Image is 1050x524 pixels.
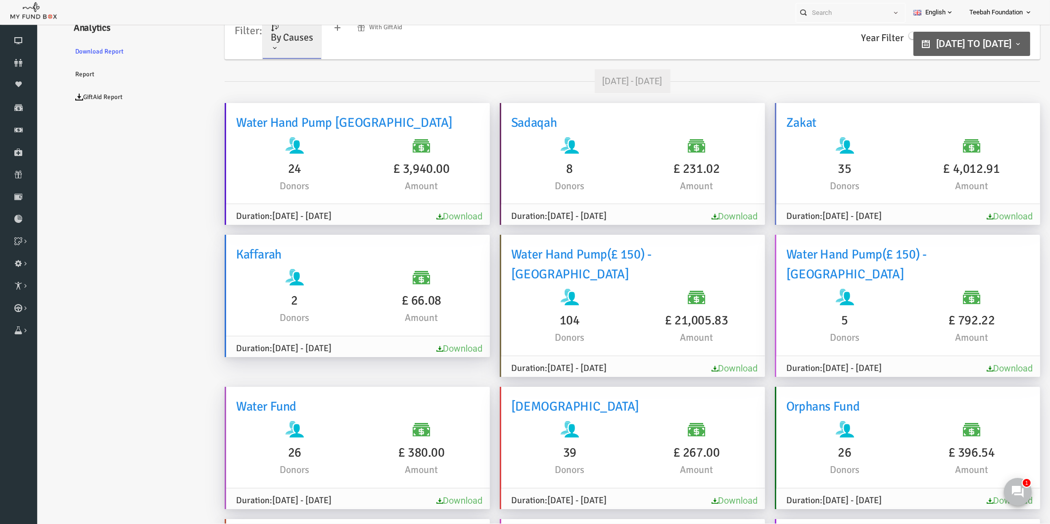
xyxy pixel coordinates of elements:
[730,159,847,179] h6: 35
[216,495,275,506] span: [DATE] - [DATE]
[455,362,550,375] span: Duration:
[180,113,424,133] h6: Water Hand Pump [GEOGRAPHIC_DATA]
[455,245,699,284] h6: Water Hand Pump(£ 150) - [GEOGRAPHIC_DATA]
[223,464,253,476] span: Donors
[348,464,382,476] span: Amount
[773,464,803,476] span: Donors
[899,331,932,344] span: Amount
[180,342,275,356] span: Duration:
[180,245,424,264] h6: Kaffarah
[923,210,984,223] span: Download Excel
[581,443,698,463] h6: £ 267.00
[648,362,709,375] span: Download Excel
[930,498,937,504] i: Download Excel
[455,443,572,463] h6: 39
[899,464,932,476] span: Amount
[373,494,433,508] span: Download Excel
[306,159,423,179] h6: £ 3,940.00
[498,464,528,476] span: Donors
[581,311,698,330] h6: £ 21,005.83
[223,180,253,192] span: Donors
[930,211,976,221] a: Download
[655,498,662,504] i: Download Excel
[730,210,825,223] span: Duration:
[455,113,699,133] h6: Sadaqah
[10,21,158,35] h4: Analytics
[348,312,382,324] span: Amount
[491,210,550,221] span: [DATE] - [DATE]
[380,343,426,354] a: Download
[730,113,974,133] h6: Zakat
[293,16,354,39] a: With GiftAid
[648,210,709,223] span: Download Excel
[766,363,825,373] span: [DATE] - [DATE]
[730,494,825,508] span: Duration:
[923,494,984,508] span: Download Excel
[857,159,973,179] h6: £ 4,012.91
[498,331,528,344] span: Donors
[206,16,265,59] a: By Causes
[773,180,803,192] span: Donors
[930,366,937,372] i: Download Excel
[930,495,976,506] a: Download
[730,311,847,330] h6: 5
[538,69,614,93] span: [DATE] - [DATE]
[930,363,976,373] a: Download
[306,291,423,311] h6: £ 66.08
[380,495,426,506] a: Download
[857,32,974,56] button: [DATE] to [DATE]
[455,397,699,417] h6: [DEMOGRAPHIC_DATA]
[180,210,275,223] span: Duration:
[969,4,1023,21] span: Teebah Foundation
[655,366,662,372] i: Download Excel
[491,495,550,506] span: [DATE] - [DATE]
[306,443,423,463] h6: £ 380.00
[380,346,386,352] i: Download Excel
[214,31,257,44] span: By Causes
[491,363,550,373] span: [DATE] - [DATE]
[766,495,825,506] span: [DATE] - [DATE]
[730,443,847,463] h6: 26
[348,180,382,192] span: Amount
[996,470,1040,514] iframe: Launcher button frame
[730,362,825,375] span: Duration:
[455,159,572,179] h6: 8
[313,23,346,31] span: With GiftAid
[796,3,887,22] input: Search
[455,210,550,223] span: Duration:
[923,362,984,375] span: Download Excel
[655,495,701,506] a: Download
[216,343,275,354] span: [DATE] - [DATE]
[730,245,974,284] h6: Water Hand Pump(£ 150) - [GEOGRAPHIC_DATA]
[10,63,158,86] a: Report
[180,159,296,179] h6: 24
[180,291,296,311] h6: 2
[655,211,701,221] a: Download
[373,210,433,223] span: Download Excel
[805,31,867,46] label: Year Filter
[623,331,657,344] span: Amount
[498,180,528,192] span: Donors
[880,38,955,50] span: [DATE] to [DATE]
[623,180,657,192] span: Amount
[655,213,662,220] i: Download Excel
[380,211,426,221] a: Download
[373,342,433,356] span: Download Excel
[857,443,973,463] h6: £ 396.54
[766,210,825,221] span: [DATE] - [DATE]
[581,159,698,179] h6: £ 231.02
[10,40,158,63] a: Download Report
[455,311,572,330] h6: 104
[180,397,424,417] h6: Water Fund
[216,210,275,221] span: [DATE] - [DATE]
[180,494,275,508] span: Duration:
[180,443,296,463] h6: 26
[899,180,932,192] span: Amount
[773,331,803,344] span: Donors
[380,498,386,504] i: Download Excel
[10,1,57,21] img: whiteMFB.png
[930,213,937,220] i: Download Excel
[623,464,657,476] span: Amount
[455,494,550,508] span: Duration:
[857,311,973,330] h6: £ 792.22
